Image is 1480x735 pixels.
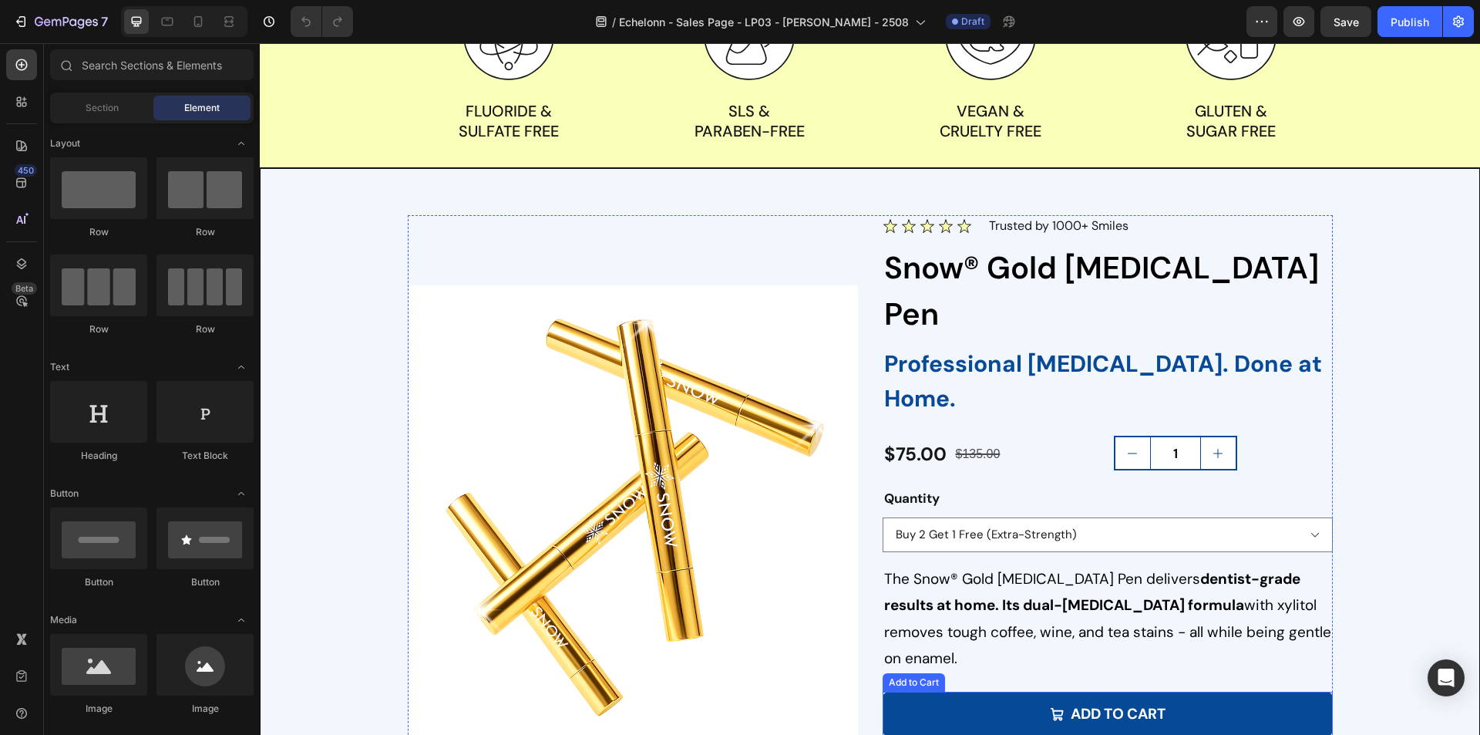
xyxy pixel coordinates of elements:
span: Toggle open [229,131,254,156]
div: Row [156,322,254,336]
span: Layout [50,137,80,150]
span: Draft [961,15,984,29]
div: Beta [12,282,37,295]
button: increment [941,394,976,426]
span: Toggle open [229,608,254,632]
p: The Snow® Gold [MEDICAL_DATA] Pen delivers with xylitol removes tough coffee, wine, and tea stain... [624,523,1071,629]
button: Publish [1377,6,1442,37]
span: Save [1334,15,1359,29]
div: Undo/Redo [291,6,353,37]
span: Toggle open [229,481,254,506]
div: Publish [1391,14,1429,30]
div: Image [156,702,254,716]
span: Element [184,101,220,115]
div: Open Intercom Messenger [1428,659,1465,696]
div: Heading [50,449,147,463]
div: Button [156,575,254,589]
h3: SLS & Paraben-Free [388,56,591,99]
div: 450 [15,164,37,177]
div: Text Block [156,449,254,463]
h3: Gluten & Sugar Free [870,56,1073,99]
div: Add to cart [811,658,906,684]
span: Toggle open [229,355,254,379]
h3: Vegan & Cruelty Free [630,56,832,99]
div: Row [50,225,147,239]
button: Save [1320,6,1371,37]
input: Search Sections & Elements [50,49,254,80]
img: gempages_562188886642525188-bcac77f4-aafc-4b2a-8721-f248dd1c6857.svg [623,175,712,190]
span: Snow® Gold [MEDICAL_DATA] Pen [624,204,1059,291]
legend: Quantity [623,442,681,469]
iframe: Design area [260,43,1480,735]
div: $75.00 [623,393,688,429]
span: Button [50,487,79,501]
div: Row [156,225,254,239]
p: Trusted by 1000+ Smiles [729,174,869,192]
div: Button [50,575,147,589]
button: Add to cart [623,649,1073,693]
button: decrement [856,394,890,426]
input: quantity [890,394,941,426]
span: Echelonn - Sales Page - LP03 - [PERSON_NAME] - 2508 [619,14,909,30]
span: / [612,14,616,30]
strong: Professional [MEDICAL_DATA]. Done at Home. [624,305,1062,370]
span: Media [50,613,77,627]
p: 7 [101,12,108,31]
div: Image [50,702,147,716]
span: Section [86,101,119,115]
button: 7 [6,6,115,37]
div: Add to Cart [626,632,682,646]
div: $135.00 [695,399,742,424]
span: Text [50,360,69,374]
div: Row [50,322,147,336]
